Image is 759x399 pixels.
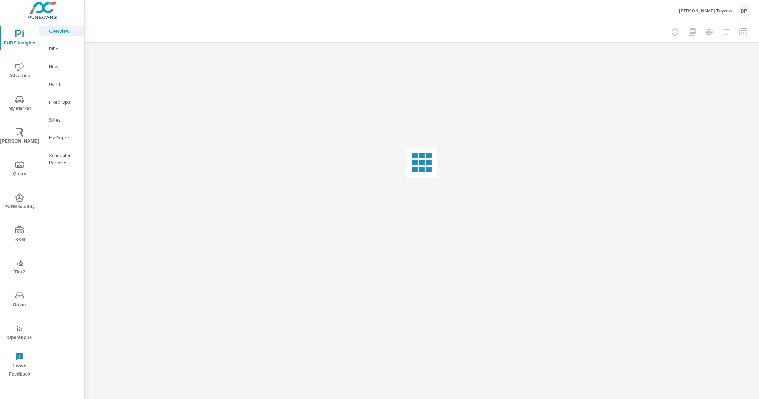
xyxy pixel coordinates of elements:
span: Tools [2,226,37,244]
span: My Market [2,95,37,113]
p: Scheduled Reports [49,152,79,166]
div: DP [738,4,750,17]
div: PIPA [39,43,84,54]
div: Fixed Ops [39,97,84,107]
span: PURE Identity [2,193,37,211]
div: Overview [39,26,84,36]
p: Sales [49,116,79,123]
p: Used [49,81,79,88]
p: Overview [49,27,79,34]
div: Sales [39,115,84,125]
div: nav menu [0,21,39,381]
div: Used [39,79,84,90]
div: New [39,61,84,72]
span: [PERSON_NAME] [2,128,37,145]
span: Leave Feedback [2,353,37,378]
span: Tier2 [2,259,37,276]
span: Driver [2,292,37,309]
div: Scheduled Reports [39,150,84,168]
p: My Report [49,134,79,141]
span: Operations [2,324,37,342]
span: PURE Insights [2,30,37,47]
div: My Report [39,132,84,143]
p: New [49,63,79,70]
span: Query [2,161,37,178]
p: PIPA [49,45,79,52]
p: [PERSON_NAME] Toyota [679,7,732,14]
p: Fixed Ops [49,99,79,106]
span: Advertise [2,63,37,80]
